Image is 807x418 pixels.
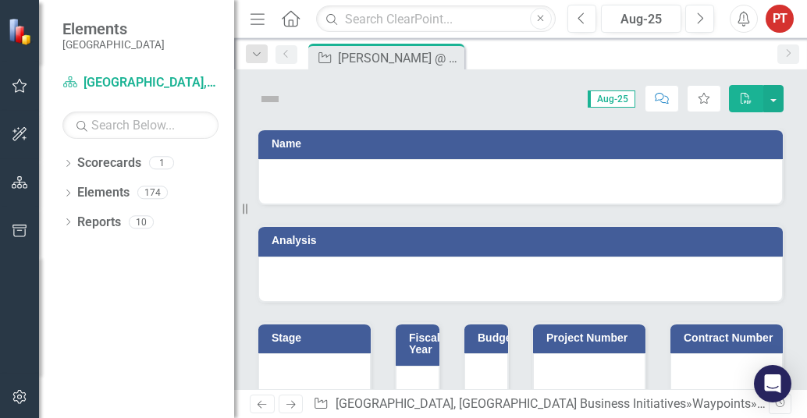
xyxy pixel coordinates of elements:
[313,395,768,413] div: » »
[478,332,515,344] h3: Budget
[606,10,676,29] div: Aug-25
[77,184,130,202] a: Elements
[409,332,440,356] h3: Fiscal Year
[77,214,121,232] a: Reports
[692,396,751,411] a: Waypoints
[62,19,165,38] span: Elements
[272,332,363,344] h3: Stage
[137,186,168,200] div: 174
[272,138,775,150] h3: Name
[601,5,681,33] button: Aug-25
[272,235,775,246] h3: Analysis
[766,5,794,33] button: PT
[316,5,556,33] input: Search ClearPoint...
[684,332,775,344] h3: Contract Number
[8,17,35,44] img: ClearPoint Strategy
[62,38,165,51] small: [GEOGRAPHIC_DATA]
[62,112,219,139] input: Search Below...
[546,332,638,344] h3: Project Number
[754,365,791,402] div: Open Intercom Messenger
[338,48,460,68] div: [PERSON_NAME] @ Del [PERSON_NAME] Intersection Improvements - Construction
[336,396,686,411] a: [GEOGRAPHIC_DATA], [GEOGRAPHIC_DATA] Business Initiatives
[149,157,174,170] div: 1
[77,154,141,172] a: Scorecards
[129,215,154,228] div: 10
[588,90,635,108] span: Aug-25
[258,87,283,112] img: Not Defined
[62,74,219,92] a: [GEOGRAPHIC_DATA], [GEOGRAPHIC_DATA] Business Initiatives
